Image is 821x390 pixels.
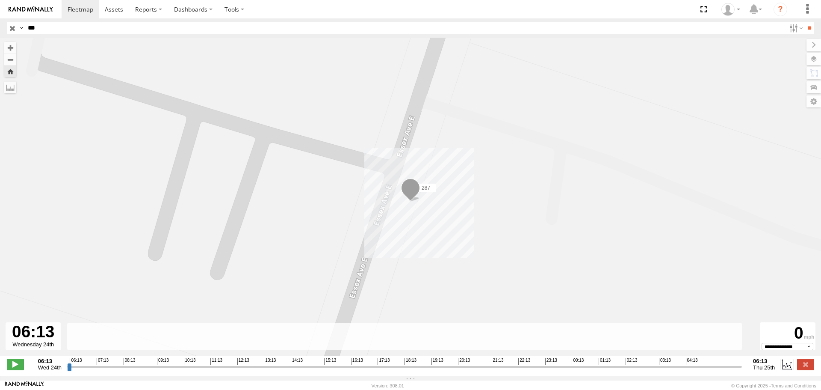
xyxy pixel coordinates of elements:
strong: 06:13 [38,358,62,364]
div: 0 [761,324,814,343]
span: 01:13 [599,358,611,365]
span: 06:13 [70,358,82,365]
a: Terms and Conditions [771,383,816,388]
label: Measure [4,81,16,93]
span: 03:13 [659,358,671,365]
span: Thu 25th Sep 2025 [753,364,775,371]
span: 17:13 [378,358,390,365]
span: 10:13 [184,358,196,365]
label: Play/Stop [7,359,24,370]
label: Close [797,359,814,370]
div: Version: 308.01 [372,383,404,388]
button: Zoom in [4,42,16,54]
span: 13:13 [264,358,276,365]
span: 14:13 [291,358,303,365]
div: © Copyright 2025 - [731,383,816,388]
span: 21:13 [492,358,504,365]
label: Map Settings [806,95,821,107]
span: 08:13 [124,358,136,365]
span: 07:13 [97,358,109,365]
span: 12:13 [237,358,249,365]
span: 15:13 [324,358,336,365]
span: 16:13 [351,358,363,365]
img: rand-logo.svg [9,6,53,12]
strong: 06:13 [753,358,775,364]
button: Zoom Home [4,65,16,77]
span: 02:13 [626,358,638,365]
span: 23:13 [545,358,557,365]
span: 18:13 [405,358,416,365]
span: 11:13 [210,358,222,365]
span: 04:13 [686,358,698,365]
div: Kim Nappi [718,3,743,16]
span: 20:13 [458,358,470,365]
span: 22:13 [518,358,530,365]
span: 19:13 [431,358,443,365]
i: ? [774,3,787,16]
button: Zoom out [4,54,16,65]
span: 09:13 [157,358,169,365]
span: 287 [422,185,430,191]
label: Search Filter Options [786,22,804,34]
span: Wed 24th Sep 2025 [38,364,62,371]
label: Search Query [18,22,25,34]
a: Visit our Website [5,381,44,390]
span: 00:13 [572,358,584,365]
